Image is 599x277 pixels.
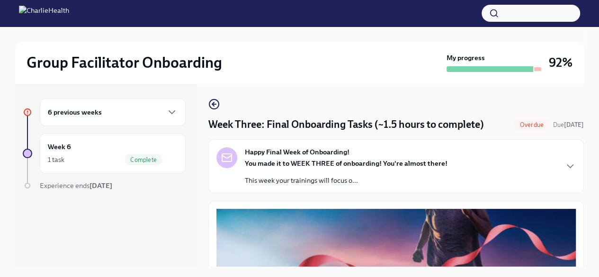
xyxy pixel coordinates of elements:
[553,121,584,128] span: Due
[27,53,222,72] h2: Group Facilitator Onboarding
[48,155,64,164] div: 1 task
[514,121,549,128] span: Overdue
[245,159,447,168] strong: You made it to WEEK THREE of onboarding! You're almost there!
[245,176,447,185] p: This week your trainings will focus o...
[19,6,69,21] img: CharlieHealth
[208,117,484,132] h4: Week Three: Final Onboarding Tasks (~1.5 hours to complete)
[40,98,186,126] div: 6 previous weeks
[549,54,572,71] h3: 92%
[245,147,349,157] strong: Happy Final Week of Onboarding!
[48,107,102,117] h6: 6 previous weeks
[40,181,112,190] span: Experience ends
[89,181,112,190] strong: [DATE]
[125,156,162,163] span: Complete
[23,134,186,173] a: Week 61 taskComplete
[447,53,485,63] strong: My progress
[48,142,71,152] h6: Week 6
[564,121,584,128] strong: [DATE]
